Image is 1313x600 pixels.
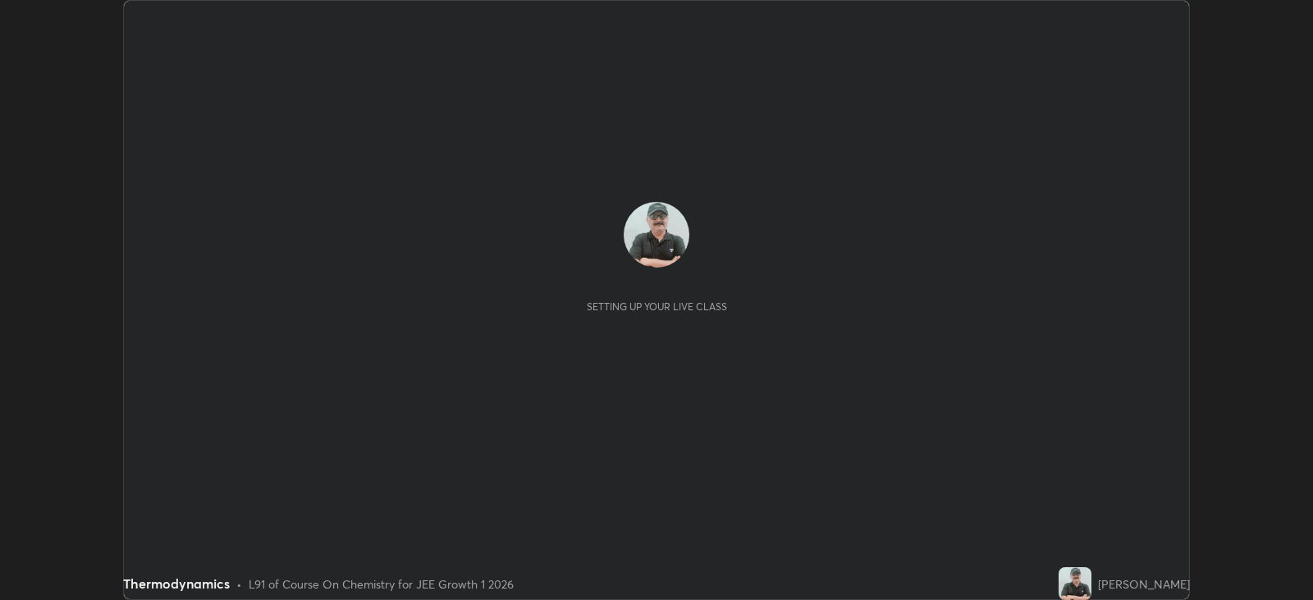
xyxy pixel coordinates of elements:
div: [PERSON_NAME] [1098,575,1190,593]
img: 91f328810c824c01b6815d32d6391758.jpg [1059,567,1091,600]
div: Setting up your live class [587,300,727,313]
div: Thermodynamics [123,574,230,593]
img: 91f328810c824c01b6815d32d6391758.jpg [624,202,689,268]
div: • [236,575,242,593]
div: L91 of Course On Chemistry for JEE Growth 1 2026 [249,575,514,593]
